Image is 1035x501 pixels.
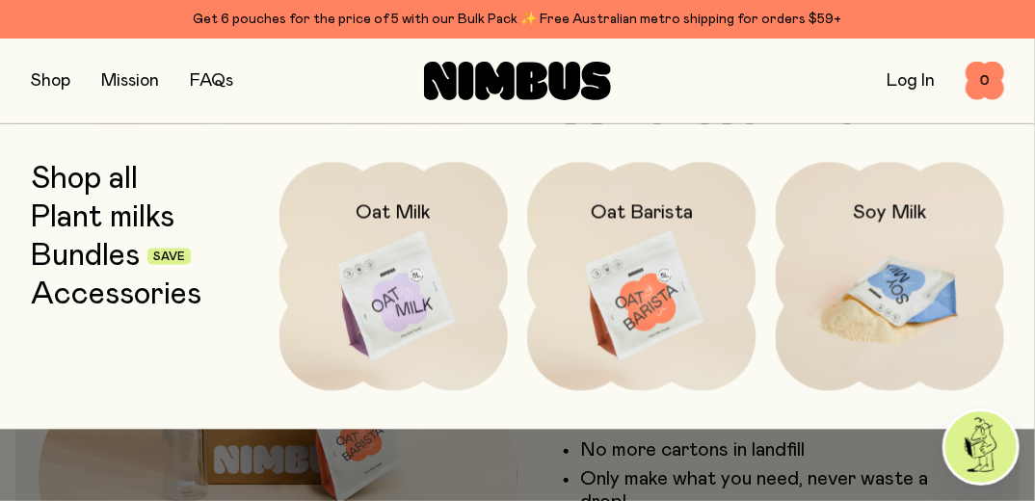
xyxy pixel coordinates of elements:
[945,411,1017,483] img: agent
[591,200,693,224] h2: Oat Barista
[356,200,431,224] h2: Oat Milk
[853,200,927,224] h2: Soy Milk
[527,162,756,391] a: Oat Barista
[31,277,201,312] a: Accessories
[101,72,159,90] a: Mission
[31,239,140,274] a: Bundles
[31,162,138,197] a: Shop all
[966,62,1004,100] button: 0
[31,8,1004,31] div: Get 6 pouches for the price of 5 with our Bulk Pack ✨ Free Australian metro shipping for orders $59+
[776,162,1005,391] a: Soy Milk
[887,72,935,90] a: Log In
[153,251,185,263] span: Save
[279,162,509,391] a: Oat Milk
[190,72,233,90] a: FAQs
[31,200,174,235] a: Plant milks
